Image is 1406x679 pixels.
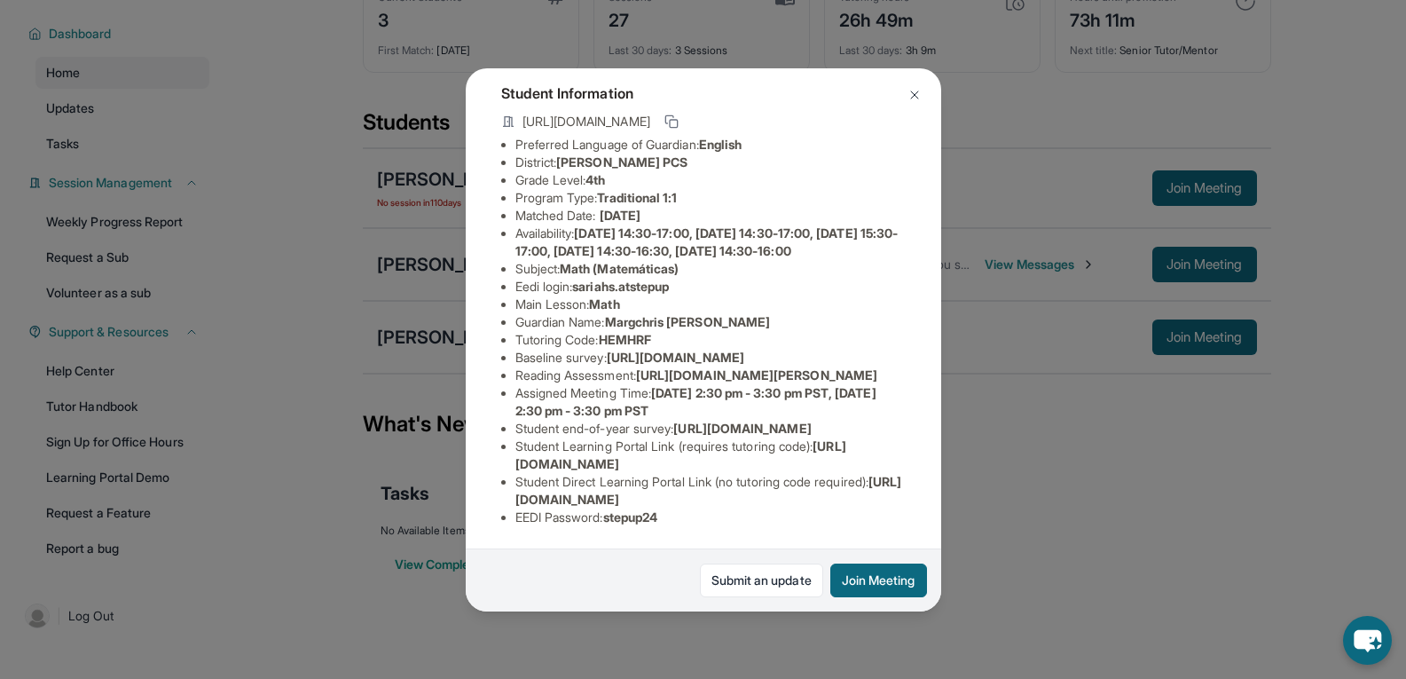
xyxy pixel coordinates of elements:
[501,83,906,104] h4: Student Information
[1343,616,1392,665] button: chat-button
[572,279,669,294] span: sariahs.atstepup
[605,314,771,329] span: Margchris [PERSON_NAME]
[515,473,906,509] li: Student Direct Learning Portal Link (no tutoring code required) :
[522,113,650,130] span: [URL][DOMAIN_NAME]
[515,154,906,171] li: District:
[589,296,619,312] span: Math
[560,261,679,276] span: Math (Matemáticas)
[515,189,906,207] li: Program Type:
[515,207,906,225] li: Matched Date:
[661,111,682,132] button: Copy link
[515,313,906,331] li: Guardian Name :
[556,154,687,170] span: [PERSON_NAME] PCS
[515,349,906,367] li: Baseline survey :
[600,208,640,223] span: [DATE]
[515,136,906,154] li: Preferred Language of Guardian:
[830,564,927,597] button: Join Meeting
[585,172,605,187] span: 4th
[515,331,906,349] li: Tutoring Code :
[515,438,906,473] li: Student Learning Portal Link (requires tutoring code) :
[515,225,906,260] li: Availability:
[597,190,677,205] span: Traditional 1:1
[699,137,742,152] span: English
[603,509,658,525] span: stepup24
[673,421,811,436] span: [URL][DOMAIN_NAME]
[515,171,906,189] li: Grade Level:
[636,367,877,383] span: [URL][DOMAIN_NAME][PERSON_NAME]
[515,509,906,526] li: EEDI Password :
[700,564,823,597] a: Submit an update
[515,225,899,258] span: [DATE] 14:30-17:00, [DATE] 14:30-17:00, [DATE] 15:30-17:00, [DATE] 14:30-16:30, [DATE] 14:30-16:00
[599,332,651,347] span: HEMHRF
[607,350,744,365] span: [URL][DOMAIN_NAME]
[515,385,876,418] span: [DATE] 2:30 pm - 3:30 pm PST, [DATE] 2:30 pm - 3:30 pm PST
[515,420,906,438] li: Student end-of-year survey :
[515,278,906,296] li: Eedi login :
[515,260,906,278] li: Subject :
[515,384,906,420] li: Assigned Meeting Time :
[515,367,906,384] li: Reading Assessment :
[907,88,922,102] img: Close Icon
[515,296,906,313] li: Main Lesson :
